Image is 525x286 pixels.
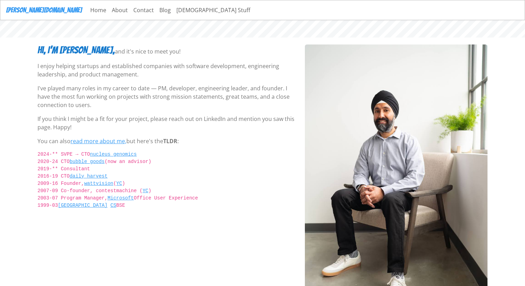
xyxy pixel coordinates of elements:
[90,152,136,157] a: nucleus genomics
[163,137,177,145] span: TLDR
[37,84,297,109] p: I've played many roles in my career to date — PM, developer, engineering leader, and founder. I h...
[70,137,126,145] a: read more about me,
[37,44,115,56] h3: Hi, I’m [PERSON_NAME],
[109,3,131,17] a: About
[116,181,122,186] a: YC
[87,3,109,17] a: Home
[58,203,108,208] a: [GEOGRAPHIC_DATA]
[157,3,174,17] a: Blog
[69,159,105,164] a: bubble goods
[142,188,148,194] a: YC
[37,115,297,131] p: If you think I might be a fit for your project, please reach out on LinkedIn and mention you saw ...
[84,181,113,186] a: wattvision
[174,3,253,17] a: [DEMOGRAPHIC_DATA] Stuff
[108,195,134,201] a: Microsoft
[37,62,297,79] p: I enjoy helping startups and established companies with software development, engineering leaders...
[6,3,82,17] a: [PERSON_NAME][DOMAIN_NAME]
[37,137,297,145] p: You can also but here's the :
[131,3,157,17] a: Contact
[37,151,297,216] code: 2024-** SVPE → CTO 2020-24 CTO (now an advisor) 2019-** Consultant 2016-19 CTO 2009-16 Founder, (...
[115,47,181,56] p: and it's nice to meet you!
[69,173,107,179] a: daily harvest
[110,203,116,208] a: CS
